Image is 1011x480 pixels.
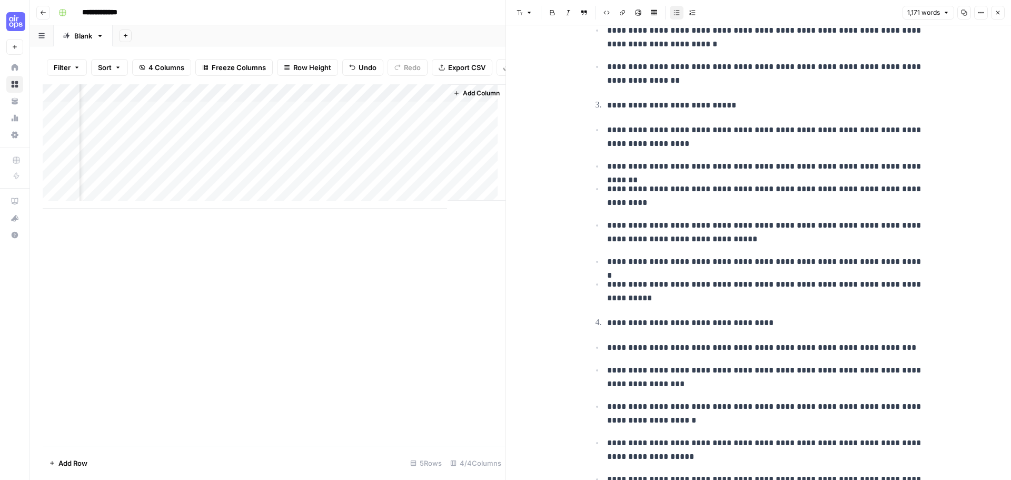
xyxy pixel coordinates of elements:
[6,76,23,93] a: Browse
[903,6,954,19] button: 1,171 words
[148,62,184,73] span: 4 Columns
[277,59,338,76] button: Row Height
[406,455,446,472] div: 5 Rows
[6,210,23,227] button: What's new?
[6,12,25,31] img: Cohort 5 Logo
[6,126,23,143] a: Settings
[448,62,485,73] span: Export CSV
[6,93,23,110] a: Your Data
[212,62,266,73] span: Freeze Columns
[98,62,112,73] span: Sort
[195,59,273,76] button: Freeze Columns
[6,110,23,126] a: Usage
[43,455,94,472] button: Add Row
[6,8,23,35] button: Workspace: Cohort 5
[54,25,113,46] a: Blank
[449,86,504,100] button: Add Column
[404,62,421,73] span: Redo
[47,59,87,76] button: Filter
[58,458,87,468] span: Add Row
[388,59,428,76] button: Redo
[293,62,331,73] span: Row Height
[6,193,23,210] a: AirOps Academy
[359,62,376,73] span: Undo
[74,31,92,41] div: Blank
[463,89,500,98] span: Add Column
[907,8,940,17] span: 1,171 words
[6,227,23,243] button: Help + Support
[54,62,71,73] span: Filter
[132,59,191,76] button: 4 Columns
[7,210,23,226] div: What's new?
[6,59,23,76] a: Home
[446,455,506,472] div: 4/4 Columns
[342,59,383,76] button: Undo
[91,59,128,76] button: Sort
[432,59,492,76] button: Export CSV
